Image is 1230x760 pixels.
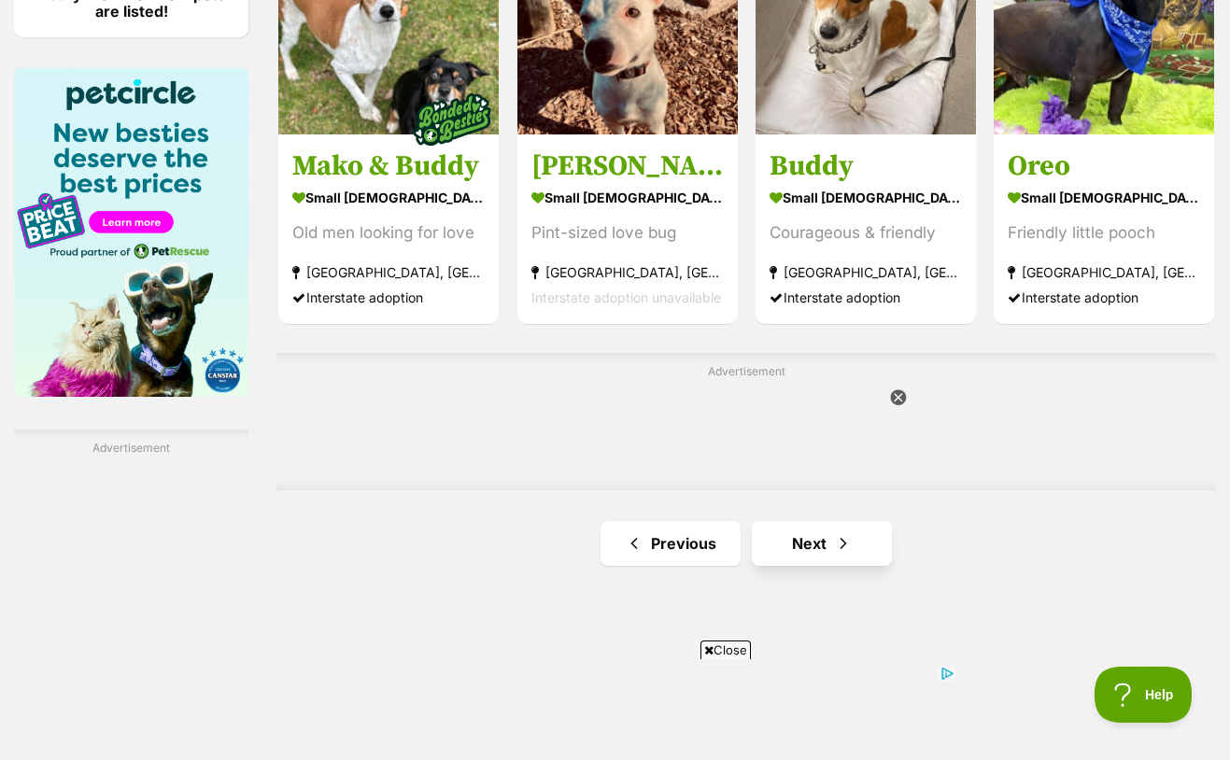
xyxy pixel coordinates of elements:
[1008,259,1200,284] strong: [GEOGRAPHIC_DATA], [GEOGRAPHIC_DATA]
[292,219,485,245] div: Old men looking for love
[406,72,500,165] img: bonded besties
[770,219,962,245] div: Courageous & friendly
[700,640,751,659] span: Close
[1008,183,1200,210] strong: small [DEMOGRAPHIC_DATA] Dog
[994,134,1214,323] a: Oreo small [DEMOGRAPHIC_DATA] Dog Friendly little pooch [GEOGRAPHIC_DATA], [GEOGRAPHIC_DATA] Inte...
[531,259,724,284] strong: [GEOGRAPHIC_DATA], [GEOGRAPHIC_DATA]
[292,284,485,309] div: Interstate adoption
[770,259,962,284] strong: [GEOGRAPHIC_DATA], [GEOGRAPHIC_DATA]
[531,183,724,210] strong: small [DEMOGRAPHIC_DATA] Dog
[1008,148,1200,183] h3: Oreo
[1008,284,1200,309] div: Interstate adoption
[276,667,955,751] iframe: Advertisement
[752,521,892,566] a: Next page
[531,148,724,183] h3: [PERSON_NAME]
[517,134,738,323] a: [PERSON_NAME] small [DEMOGRAPHIC_DATA] Dog Pint-sized love bug [GEOGRAPHIC_DATA], [GEOGRAPHIC_DAT...
[531,289,721,304] span: Interstate adoption unavailable
[292,148,485,183] h3: Mako & Buddy
[278,134,499,323] a: Mako & Buddy small [DEMOGRAPHIC_DATA] Dog Old men looking for love [GEOGRAPHIC_DATA], [GEOGRAPHIC...
[292,259,485,284] strong: [GEOGRAPHIC_DATA], [GEOGRAPHIC_DATA]
[276,353,1216,490] div: Advertisement
[292,183,485,210] strong: small [DEMOGRAPHIC_DATA] Dog
[770,284,962,309] div: Interstate adoption
[406,387,1086,471] iframe: Advertisement
[14,68,248,397] img: Pet Circle promo banner
[1008,219,1200,245] div: Friendly little pooch
[1095,667,1193,723] iframe: Help Scout Beacon - Open
[601,521,741,566] a: Previous page
[276,521,1216,566] nav: Pagination
[770,183,962,210] strong: small [DEMOGRAPHIC_DATA] Dog
[531,219,724,245] div: Pint-sized love bug
[770,148,962,183] h3: Buddy
[756,134,976,323] a: Buddy small [DEMOGRAPHIC_DATA] Dog Courageous & friendly [GEOGRAPHIC_DATA], [GEOGRAPHIC_DATA] Int...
